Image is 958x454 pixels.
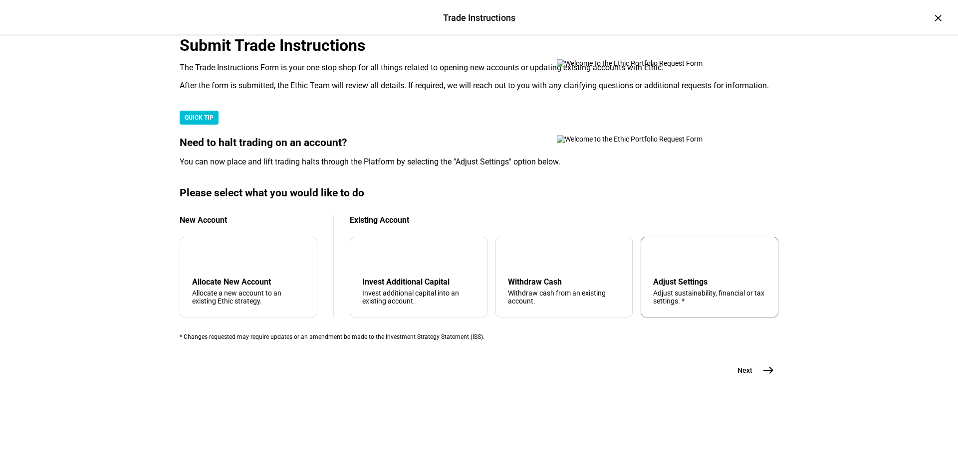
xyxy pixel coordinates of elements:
[362,277,475,287] div: Invest Additional Capital
[653,249,669,265] mat-icon: tune
[180,333,778,340] div: * Changes requested may require updates or an amendment be made to the Investment Strategy Statem...
[737,365,752,375] span: Next
[557,59,736,67] img: Welcome to the Ethic Portfolio Request Form
[508,289,621,305] div: Withdraw cash from an existing account.
[762,364,774,376] mat-icon: east
[180,137,778,149] div: Need to halt trading on an account?
[443,11,515,24] div: Trade Instructions
[180,111,219,125] div: QUICK TIP
[192,277,305,287] div: Allocate New Account
[510,251,522,263] mat-icon: arrow_upward
[725,360,778,380] button: Next
[180,63,778,73] div: The Trade Instructions Form is your one-stop-shop for all things related to opening new accounts ...
[653,289,766,305] div: Adjust sustainability, financial or tax settings. *
[557,135,736,143] img: Welcome to the Ethic Portfolio Request Form
[364,251,376,263] mat-icon: arrow_downward
[180,187,778,199] div: Please select what you would like to do
[192,289,305,305] div: Allocate a new account to an existing Ethic strategy.
[180,157,778,167] div: You can now place and lift trading halts through the Platform by selecting the "Adjust Settings" ...
[350,215,778,225] div: Existing Account
[180,36,778,55] div: Submit Trade Instructions
[180,81,778,91] div: After the form is submitted, the Ethic Team will review all details. If required, we will reach o...
[194,251,206,263] mat-icon: add
[930,10,946,26] div: ×
[653,277,766,287] div: Adjust Settings
[508,277,621,287] div: Withdraw Cash
[180,215,317,225] div: New Account
[362,289,475,305] div: Invest additional capital into an existing account.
